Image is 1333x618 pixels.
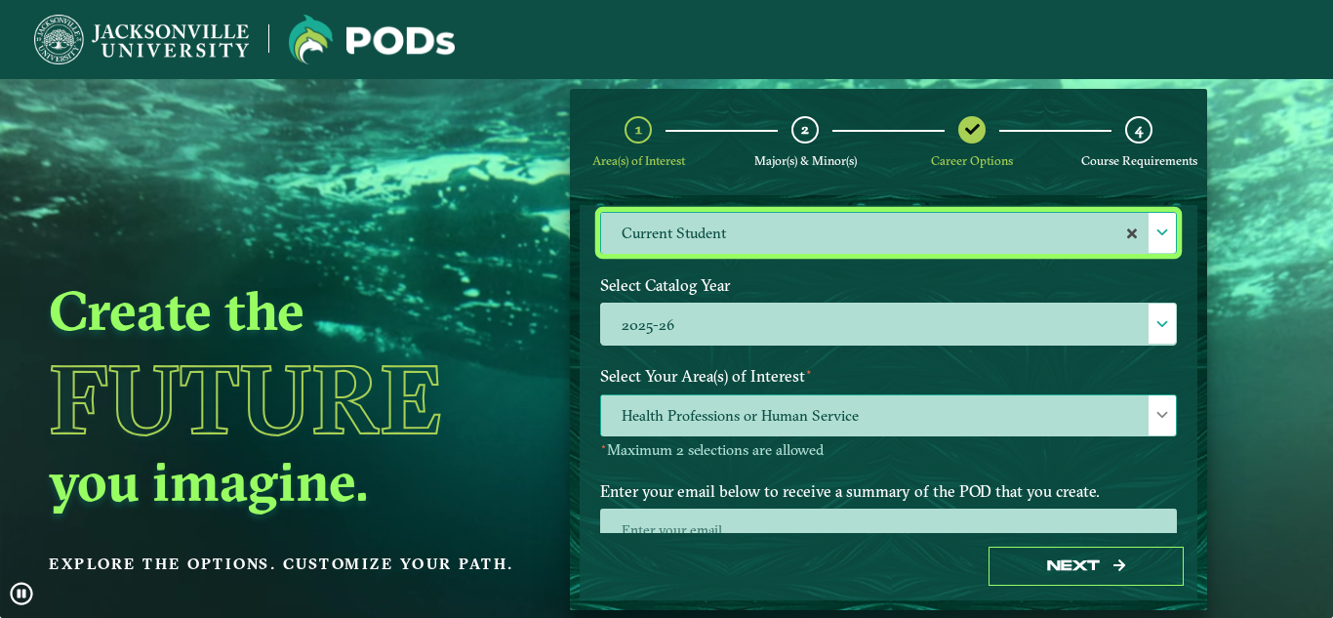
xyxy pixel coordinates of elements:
[49,276,524,345] h2: Create the
[586,358,1192,394] label: Select Your Area(s) of Interest
[289,15,455,64] img: Jacksonville University logo
[49,447,524,515] h2: you imagine.
[34,15,249,64] img: Jacksonville University logo
[586,268,1192,304] label: Select Catalog Year
[600,439,607,453] sup: ⋆
[586,474,1192,510] label: Enter your email below to receive a summary of the POD that you create.
[601,395,1176,437] span: Health Professions or Human Service
[592,153,685,168] span: Area(s) of Interest
[805,364,813,379] sup: ⋆
[1135,120,1143,139] span: 4
[600,509,1177,551] input: Enter your email
[635,120,642,139] span: 1
[49,351,524,447] h1: Future
[1081,153,1197,168] span: Course Requirements
[801,120,809,139] span: 2
[601,213,1176,255] label: Current Student
[601,304,1176,346] label: 2025-26
[989,547,1184,587] button: Next
[600,441,1177,460] p: Maximum 2 selections are allowed
[931,153,1013,168] span: Career Options
[49,550,524,579] p: Explore the options. Customize your path.
[754,153,857,168] span: Major(s) & Minor(s)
